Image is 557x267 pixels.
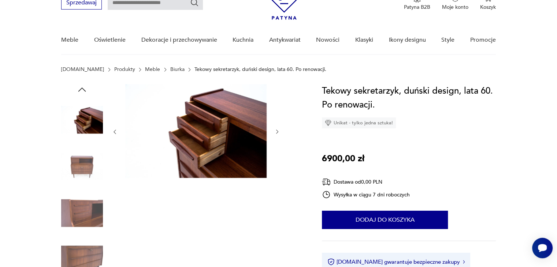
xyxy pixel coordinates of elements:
[327,258,465,266] button: [DOMAIN_NAME] gwarantuje bezpieczne zakupy
[532,238,553,258] iframe: Smartsupp widget button
[470,26,496,54] a: Promocje
[442,4,468,11] p: Moje konto
[404,4,430,11] p: Patyna B2B
[94,26,126,54] a: Oświetlenie
[61,146,103,187] img: Zdjęcie produktu Tekowy sekretarzyk, duński design, lata 60. Po renowacji.
[322,177,410,187] div: Dostawa od 0,00 PLN
[322,211,448,229] button: Dodaj do koszyka
[322,177,331,187] img: Ikona dostawy
[61,192,103,234] img: Zdjęcie produktu Tekowy sekretarzyk, duński design, lata 60. Po renowacji.
[441,26,454,54] a: Style
[389,26,426,54] a: Ikony designu
[325,120,331,126] img: Ikona diamentu
[322,84,496,112] h1: Tekowy sekretarzyk, duński design, lata 60. Po renowacji.
[480,4,496,11] p: Koszyk
[322,152,364,166] p: 6900,00 zł
[61,1,102,6] a: Sprzedawaj
[141,26,217,54] a: Dekoracje i przechowywanie
[327,258,335,266] img: Ikona certyfikatu
[61,26,78,54] a: Meble
[61,67,104,72] a: [DOMAIN_NAME]
[170,67,185,72] a: Biurka
[233,26,253,54] a: Kuchnia
[322,190,410,199] div: Wysyłka w ciągu 7 dni roboczych
[463,260,465,264] img: Ikona strzałki w prawo
[316,26,339,54] a: Nowości
[145,67,160,72] a: Meble
[269,26,301,54] a: Antykwariat
[322,117,396,128] div: Unikat - tylko jedna sztuka!
[125,84,267,178] img: Zdjęcie produktu Tekowy sekretarzyk, duński design, lata 60. Po renowacji.
[61,99,103,140] img: Zdjęcie produktu Tekowy sekretarzyk, duński design, lata 60. Po renowacji.
[114,67,135,72] a: Produkty
[355,26,373,54] a: Klasyki
[194,67,326,72] p: Tekowy sekretarzyk, duński design, lata 60. Po renowacji.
